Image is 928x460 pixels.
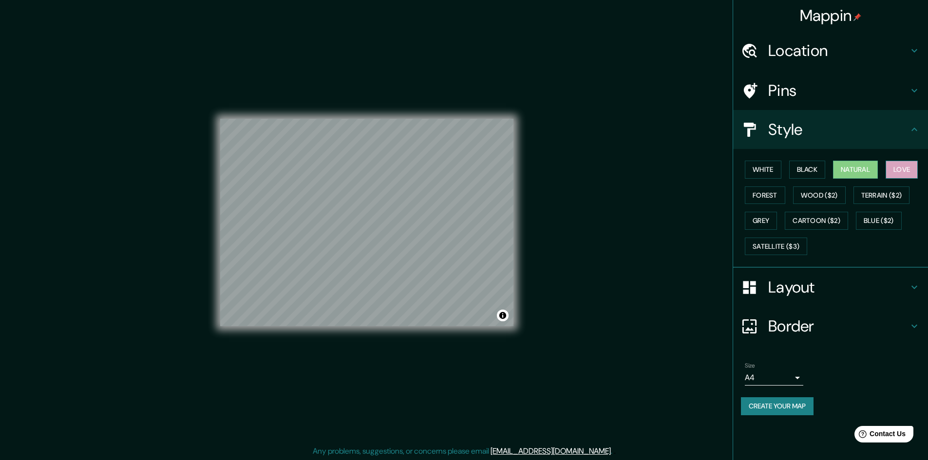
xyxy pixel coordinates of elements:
[733,110,928,149] div: Style
[793,186,846,204] button: Wood ($2)
[853,13,861,21] img: pin-icon.png
[789,161,826,179] button: Black
[745,212,777,230] button: Grey
[614,445,616,457] div: .
[768,277,909,297] h4: Layout
[768,120,909,139] h4: Style
[733,268,928,307] div: Layout
[768,316,909,336] h4: Border
[745,186,785,204] button: Forest
[745,370,803,386] div: A4
[612,445,614,457] div: .
[745,161,781,179] button: White
[768,81,909,100] h4: Pins
[856,212,902,230] button: Blue ($2)
[853,186,910,204] button: Terrain ($2)
[886,161,918,179] button: Love
[497,310,509,321] button: Toggle attribution
[800,6,862,25] h4: Mappin
[733,31,928,70] div: Location
[741,397,814,415] button: Create your map
[833,161,878,179] button: Natural
[745,238,807,256] button: Satellite ($3)
[745,362,755,370] label: Size
[313,445,612,457] p: Any problems, suggestions, or concerns please email .
[785,212,848,230] button: Cartoon ($2)
[491,446,611,456] a: [EMAIL_ADDRESS][DOMAIN_NAME]
[733,307,928,346] div: Border
[768,41,909,60] h4: Location
[220,119,513,326] canvas: Map
[733,71,928,110] div: Pins
[841,422,917,449] iframe: Help widget launcher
